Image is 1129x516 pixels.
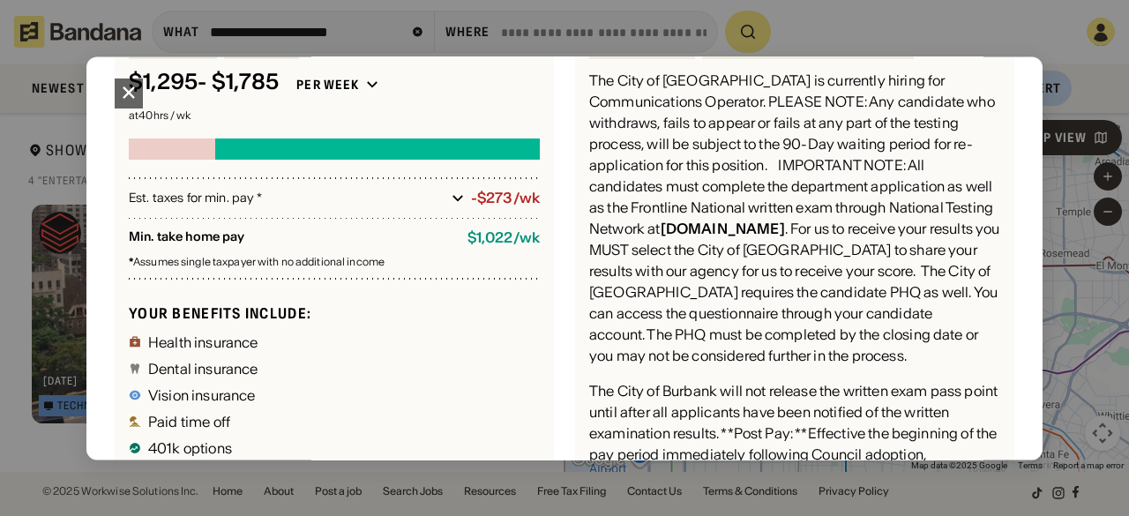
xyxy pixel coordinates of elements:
[471,191,540,207] div: -$273/wk
[129,111,540,122] div: at 40 hrs / wk
[148,388,256,402] div: Vision insurance
[148,415,230,429] div: Paid time off
[467,230,540,247] div: $ 1,022 / wk
[129,304,540,323] div: Your benefits include:
[148,335,258,349] div: Health insurance
[661,221,785,238] a: [DOMAIN_NAME]
[148,362,258,376] div: Dental insurance
[296,78,359,93] div: Per week
[129,190,445,207] div: Est. taxes for min. pay *
[129,71,279,96] div: $ 1,295 - $1,785
[129,258,540,268] div: Assumes single taxpayer with no additional income
[129,230,453,247] div: Min. take home pay
[589,71,1000,367] div: The City of [GEOGRAPHIC_DATA] is currently hiring for Communications Operator. PLEASE NOTE: Any c...
[148,441,232,455] div: 401k options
